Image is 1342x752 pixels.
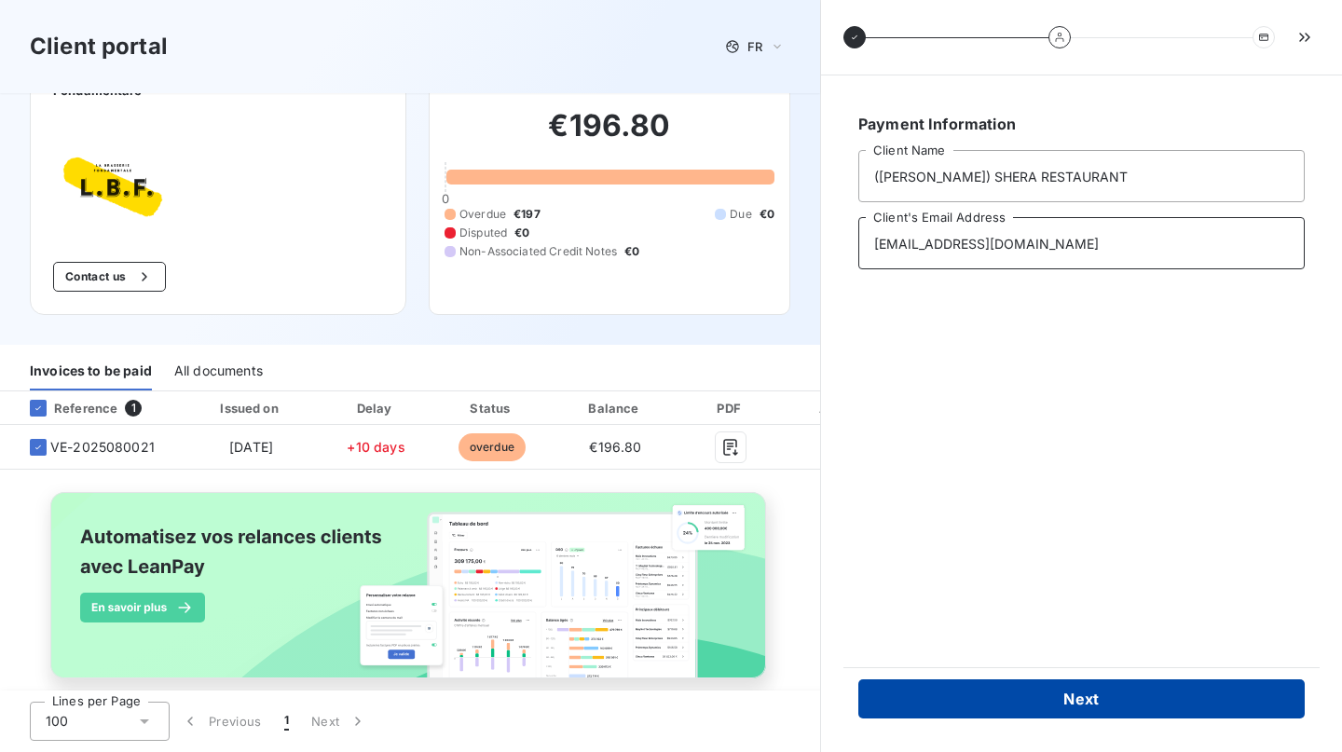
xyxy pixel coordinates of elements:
[459,225,507,241] span: Disputed
[229,439,273,455] span: [DATE]
[459,206,506,223] span: Overdue
[323,399,430,417] div: Delay
[858,679,1305,718] button: Next
[30,30,168,63] h3: Client portal
[284,712,289,731] span: 1
[442,191,449,206] span: 0
[273,702,300,741] button: 1
[15,400,117,417] div: Reference
[347,439,404,455] span: +10 days
[30,351,152,390] div: Invoices to be paid
[514,206,541,223] span: €197
[445,107,774,163] h2: €196.80
[747,39,762,54] span: FR
[300,702,378,741] button: Next
[514,225,529,241] span: €0
[174,351,263,390] div: All documents
[760,206,774,223] span: €0
[50,438,155,457] span: VE-2025080021
[53,262,166,292] button: Contact us
[459,243,617,260] span: Non-Associated Credit Notes
[186,399,315,417] div: Issued on
[683,399,777,417] div: PDF
[858,113,1305,135] h6: Payment Information
[786,399,904,417] div: Actions
[125,400,142,417] span: 1
[555,399,676,417] div: Balance
[858,150,1305,202] input: placeholder
[730,206,751,223] span: Due
[589,439,641,455] span: €196.80
[459,433,526,461] span: overdue
[53,143,172,232] img: Company logo
[436,399,547,417] div: Status
[34,481,787,710] img: banner
[170,702,273,741] button: Previous
[46,712,68,731] span: 100
[858,217,1305,269] input: placeholder
[624,243,639,260] span: €0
